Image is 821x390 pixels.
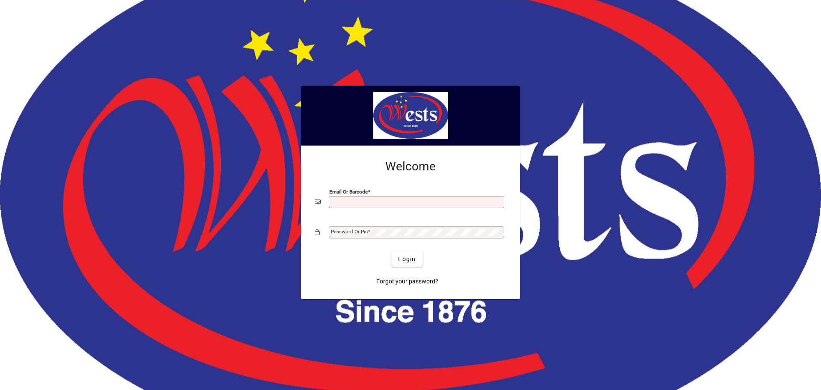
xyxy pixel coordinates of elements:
mat-label: Email or Barcode [329,189,368,195]
button: Login [391,251,422,267]
h2: Welcome [315,159,506,174]
mat-label: Password or Pin [331,229,368,235]
span: Forgot your password? [376,277,438,286]
span: Login [398,255,416,264]
a: Forgot your password? [373,274,442,289]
